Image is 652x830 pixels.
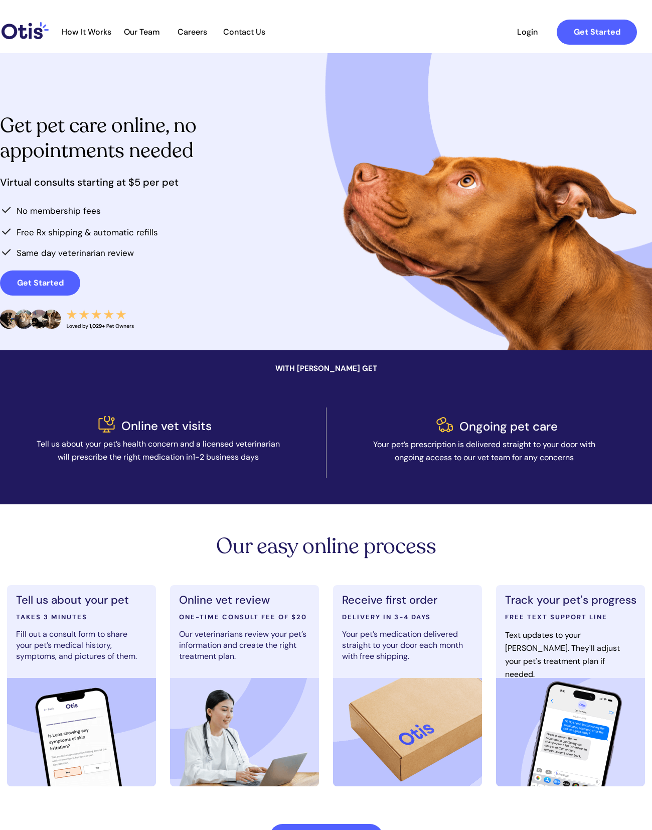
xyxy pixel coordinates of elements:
strong: Get Started [574,27,620,37]
a: Contact Us [218,27,270,37]
span: Same day veterinarian review [17,247,134,258]
a: Login [504,20,550,45]
a: Get Started [557,20,637,45]
span: Login [504,27,550,37]
span: Your pet’s prescription is delivered straight to your door with ongoing access to our vet team fo... [373,439,595,463]
span: FREE TEXT SUPPORT LINE [505,613,607,621]
a: How It Works [57,27,116,37]
span: Text updates to your [PERSON_NAME]. They'll adjust your pet's treatment plan if needed. [505,630,620,679]
span: Our veterinarians review your pet’s information and create the right treatment plan. [179,629,306,661]
span: Online vet review [179,593,270,607]
span: No membership fees [17,205,101,216]
span: Your pet’s medication delivered straight to your door each month with free shipping. [342,629,463,661]
span: Our easy online process [216,532,436,561]
span: WITH [PERSON_NAME] GET [275,363,377,373]
a: Our Team [117,27,167,37]
span: Fill out a consult form to share your pet’s medical history, symptoms, and pictures of them. [16,629,137,661]
span: Tell us about your pet’s health concern and a licensed veterinarian will prescribe the right medi... [37,439,280,462]
span: Online vet visits [121,418,212,434]
span: 1-2 business days [193,452,259,462]
span: Track your pet's progress [505,593,636,607]
span: Tell us about your pet [16,593,129,607]
span: DELIVERY IN 3-4 DAYS [342,613,431,621]
span: Free Rx shipping & automatic refills [17,227,158,238]
span: Receive first order [342,593,437,607]
a: Careers [168,27,217,37]
span: TAKES 3 MINUTES [16,613,87,621]
span: ONE-TIME CONSULT FEE OF $20 [179,613,307,621]
span: Ongoing pet care [459,419,558,434]
strong: Get Started [17,278,64,288]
